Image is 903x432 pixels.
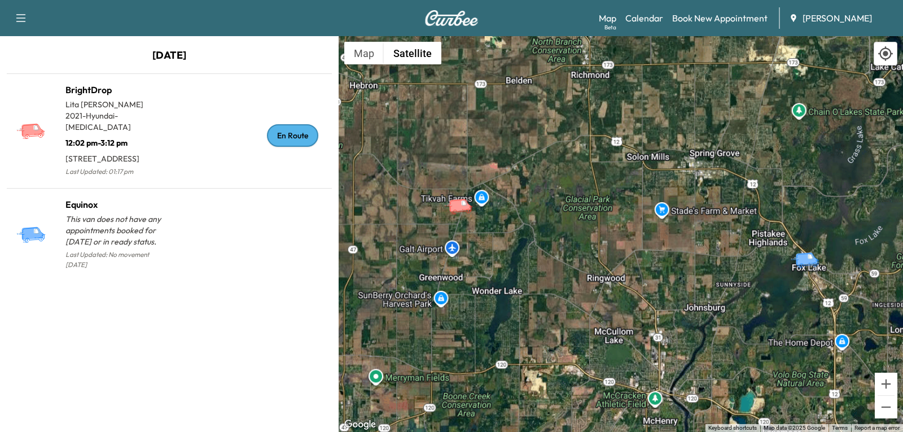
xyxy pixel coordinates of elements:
[65,133,169,149] p: 12:02 pm - 3:12 pm
[444,186,483,206] gmp-advanced-marker: BrightDrop
[599,11,616,25] a: MapBeta
[65,110,169,133] p: 2021 - Hyundai - [MEDICAL_DATA]
[672,11,768,25] a: Book New Appointment
[854,425,900,431] a: Report a map error
[604,23,616,32] div: Beta
[341,417,379,432] a: Open this area in Google Maps (opens a new window)
[65,198,169,211] h1: Equinox
[65,164,169,179] p: Last Updated: 01:17 pm
[341,417,379,432] img: Google
[764,425,825,431] span: Map data ©2025 Google
[65,213,169,247] p: This van does not have any appointments booked for [DATE] or in ready status.
[65,247,169,272] p: Last Updated: No movement [DATE]
[708,424,757,432] button: Keyboard shortcuts
[832,425,848,431] a: Terms (opens in new tab)
[875,396,897,418] button: Zoom out
[384,42,441,64] button: Show satellite imagery
[424,10,479,26] img: Curbee Logo
[803,11,872,25] span: [PERSON_NAME]
[874,42,897,66] div: Recenter map
[875,373,897,395] button: Zoom in
[65,99,169,110] p: Lita [PERSON_NAME]
[65,149,169,164] p: [STREET_ADDRESS]
[344,42,384,64] button: Show street map
[625,11,663,25] a: Calendar
[790,240,830,260] gmp-advanced-marker: Equinox
[65,83,169,97] h1: BrightDrop
[267,124,318,147] div: En Route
